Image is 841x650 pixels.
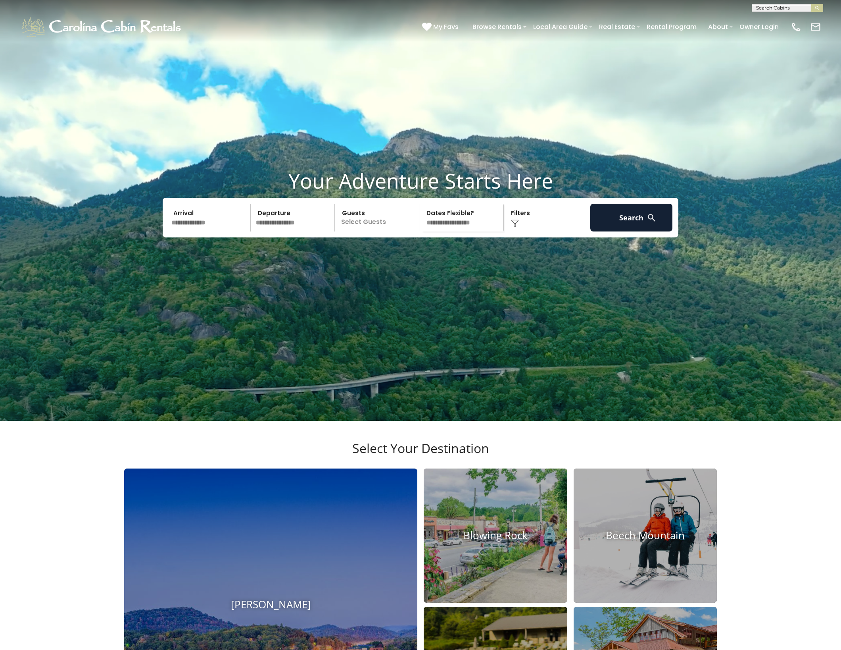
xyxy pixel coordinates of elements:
img: phone-regular-white.png [791,21,802,33]
a: About [704,20,732,34]
img: White-1-1-2.png [20,15,184,39]
a: My Favs [422,22,461,32]
a: Beech Mountain [574,469,717,603]
a: Real Estate [595,20,639,34]
img: mail-regular-white.png [810,21,821,33]
h3: Select Your Destination [123,441,718,469]
img: filter--v1.png [511,220,519,228]
a: Blowing Rock [424,469,567,603]
h1: Your Adventure Starts Here [6,168,835,193]
span: My Favs [433,22,459,32]
p: Select Guests [337,204,419,231]
h4: Beech Mountain [574,530,717,542]
img: search-regular-white.png [647,213,657,223]
a: Local Area Guide [529,20,591,34]
button: Search [590,204,672,231]
h4: Blowing Rock [424,530,567,542]
a: Rental Program [643,20,701,34]
a: Browse Rentals [469,20,526,34]
a: Owner Login [735,20,783,34]
h4: [PERSON_NAME] [124,599,417,611]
